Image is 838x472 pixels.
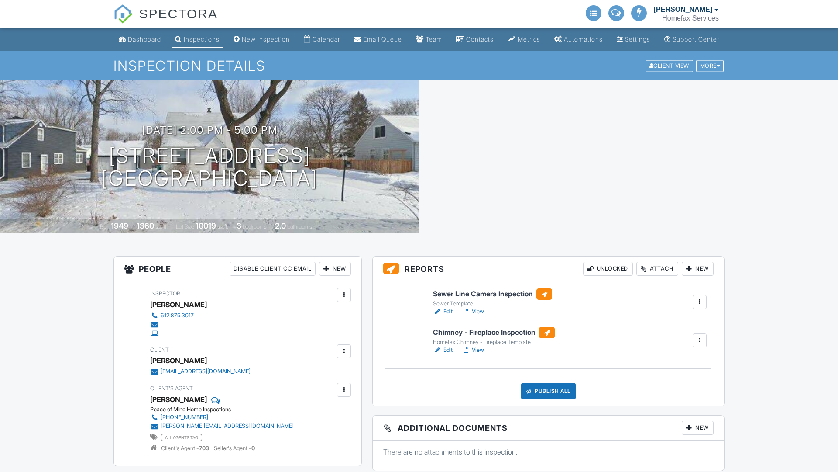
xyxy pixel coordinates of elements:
[636,262,678,276] div: Attach
[504,31,544,48] a: Metrics
[287,223,312,230] span: bathrooms
[161,368,251,375] div: [EMAIL_ADDRESS][DOMAIN_NAME]
[433,288,552,300] h6: Sewer Line Camera Inspection
[150,290,180,297] span: Inspector
[137,221,154,230] div: 1360
[161,414,208,421] div: [PHONE_NUMBER]
[150,385,193,392] span: Client's Agent
[433,327,555,338] h6: Chimney - Fireplace Inspection
[661,31,723,48] a: Support Center
[217,223,228,230] span: sq.ft.
[433,307,453,316] a: Edit
[150,311,200,320] a: 612.875.3017
[613,31,654,48] a: Settings
[155,223,168,230] span: sq. ft.
[433,327,555,346] a: Chimney - Fireplace Inspection Homefax Chimney - Fireplace Template
[237,221,241,230] div: 3
[461,346,484,354] a: View
[373,257,724,281] h3: Reports
[453,31,497,48] a: Contacts
[184,35,220,43] div: Inspections
[383,447,714,457] p: There are no attachments to this inspection.
[466,35,494,43] div: Contacts
[111,221,128,230] div: 1949
[426,35,442,43] div: Team
[313,35,340,43] div: Calendar
[161,423,294,430] div: [PERSON_NAME][EMAIL_ADDRESS][DOMAIN_NAME]
[673,35,719,43] div: Support Center
[172,31,223,48] a: Inspections
[150,367,251,376] a: [EMAIL_ADDRESS][DOMAIN_NAME]
[251,445,255,451] strong: 0
[113,4,133,24] img: The Best Home Inspection Software - Spectora
[319,262,351,276] div: New
[196,221,216,230] div: 10019
[682,421,714,435] div: New
[682,262,714,276] div: New
[150,298,207,311] div: [PERSON_NAME]
[199,445,209,451] strong: 703
[150,347,169,353] span: Client
[645,62,695,69] a: Client View
[150,354,207,367] div: [PERSON_NAME]
[433,339,555,346] div: Homefax Chimney - Fireplace Template
[242,35,290,43] div: New Inspection
[113,58,725,73] h1: Inspection Details
[518,35,540,43] div: Metrics
[662,14,719,23] div: Homefax Services
[433,288,552,308] a: Sewer Line Camera Inspection Sewer Template
[625,35,650,43] div: Settings
[113,13,218,29] a: SPECTORA
[373,416,724,441] h3: Additional Documents
[350,31,405,48] a: Email Queue
[433,346,453,354] a: Edit
[150,406,301,413] div: Peace of Mind Home Inspections
[243,223,267,230] span: bedrooms
[142,124,278,136] h3: [DATE] 2:00 pm - 5:00 pm
[150,413,294,422] a: [PHONE_NUMBER]
[275,221,286,230] div: 2.0
[300,31,343,48] a: Calendar
[363,35,402,43] div: Email Queue
[521,383,576,399] div: Publish All
[161,312,194,319] div: 612.875.3017
[115,31,165,48] a: Dashboard
[150,422,294,430] a: [PERSON_NAME][EMAIL_ADDRESS][DOMAIN_NAME]
[214,445,255,451] span: Seller's Agent -
[150,393,207,406] a: [PERSON_NAME]
[128,35,161,43] div: Dashboard
[551,31,606,48] a: Automations (Advanced)
[114,257,361,281] h3: People
[101,144,318,191] h1: [STREET_ADDRESS] [GEOGRAPHIC_DATA]
[161,445,210,451] span: Client's Agent -
[230,31,293,48] a: New Inspection
[564,35,603,43] div: Automations
[433,300,552,307] div: Sewer Template
[461,307,484,316] a: View
[230,262,316,276] div: Disable Client CC Email
[646,60,693,72] div: Client View
[176,223,194,230] span: Lot Size
[139,4,218,23] span: SPECTORA
[654,5,712,14] div: [PERSON_NAME]
[100,223,110,230] span: Built
[583,262,633,276] div: Unlocked
[161,434,202,441] span: all agents tag
[696,60,724,72] div: More
[412,31,446,48] a: Team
